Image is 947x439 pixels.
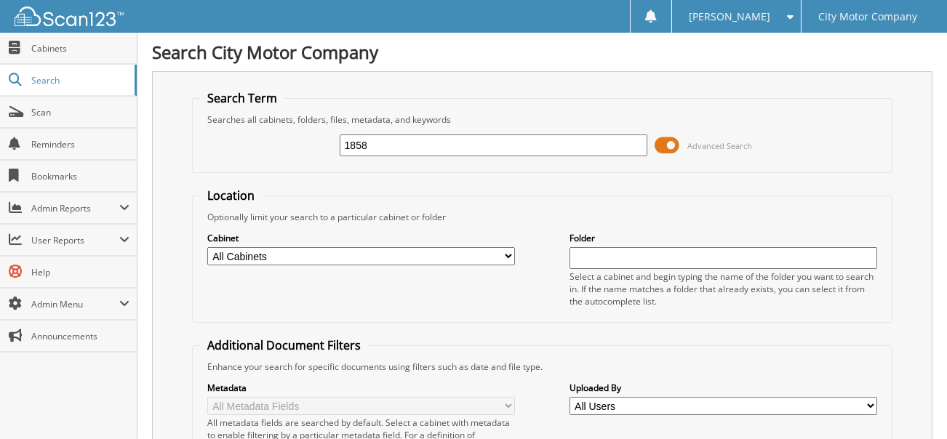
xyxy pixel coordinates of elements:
div: Enhance your search for specific documents using filters such as date and file type. [200,361,885,373]
span: Admin Reports [31,202,119,214]
legend: Additional Document Filters [200,337,368,353]
legend: Location [200,188,262,204]
span: Admin Menu [31,298,119,310]
label: Metadata [207,382,516,394]
div: Optionally limit your search to a particular cabinet or folder [200,211,885,223]
span: Bookmarks [31,170,129,182]
span: Help [31,266,129,278]
label: Folder [570,232,878,244]
span: [PERSON_NAME] [689,12,770,21]
div: Searches all cabinets, folders, files, metadata, and keywords [200,113,885,126]
span: Search [31,74,127,86]
h1: Search City Motor Company [152,40,932,64]
legend: Search Term [200,90,284,106]
span: Reminders [31,138,129,150]
span: Scan [31,106,129,118]
span: Cabinets [31,42,129,55]
label: Uploaded By [570,382,878,394]
span: User Reports [31,234,119,246]
span: City Motor Company [818,12,917,21]
img: scan123-logo-white.svg [15,7,124,26]
label: Cabinet [207,232,516,244]
span: Advanced Search [687,140,752,151]
div: Select a cabinet and begin typing the name of the folder you want to search in. If the name match... [570,270,878,307]
span: Announcements [31,330,129,342]
iframe: Chat Widget [874,369,947,439]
